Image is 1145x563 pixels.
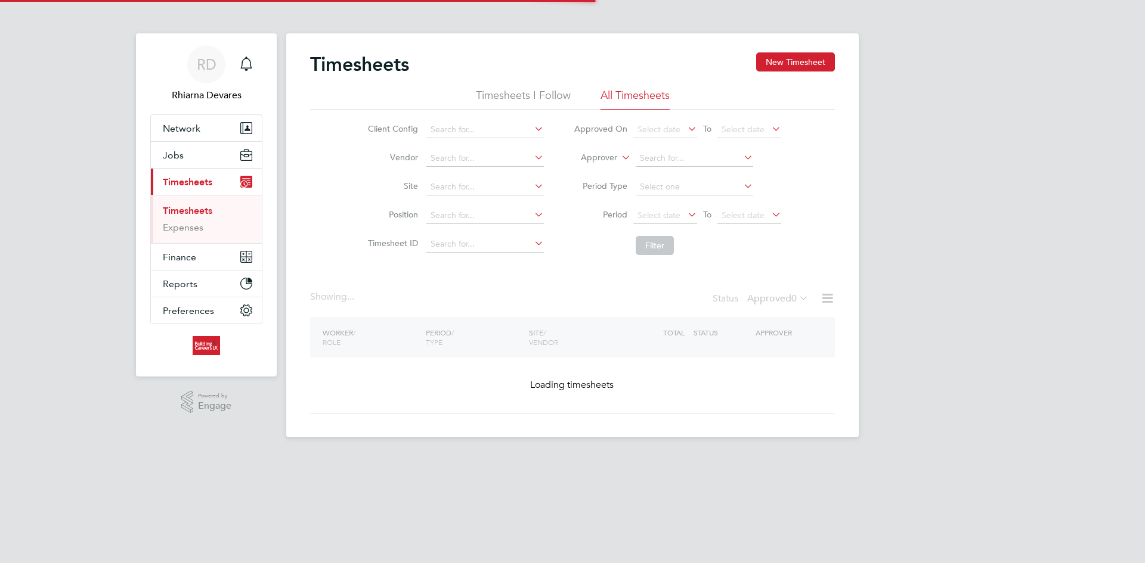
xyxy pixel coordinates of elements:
[163,251,196,263] span: Finance
[181,391,232,413] a: Powered byEngage
[638,124,680,135] span: Select date
[747,293,809,304] label: Approved
[636,179,753,195] input: Select one
[151,115,262,141] button: Network
[150,45,262,102] a: RDRhiarna Devares
[638,210,680,220] span: Select date
[791,293,797,304] span: 0
[636,150,753,167] input: Search for...
[136,33,277,377] nav: Main navigation
[198,391,231,401] span: Powered by
[700,207,715,222] span: To
[713,291,811,307] div: Status
[163,222,203,233] a: Expenses
[151,297,262,324] button: Preferences
[163,278,197,290] span: Reports
[151,270,262,297] button: Reports
[564,152,617,164] label: Approver
[722,124,765,135] span: Select date
[163,305,214,316] span: Preferences
[151,169,262,195] button: Timesheets
[163,176,212,188] span: Timesheets
[574,123,627,134] label: Approved On
[700,121,715,136] span: To
[163,205,212,216] a: Timesheets
[151,195,262,243] div: Timesheets
[636,236,674,255] button: Filter
[347,291,354,303] span: ...
[426,236,544,253] input: Search for...
[163,150,184,161] span: Jobs
[151,142,262,168] button: Jobs
[310,52,409,76] h2: Timesheets
[364,238,418,248] label: Timesheet ID
[198,401,231,411] span: Engage
[150,336,262,355] a: Go to home page
[722,210,765,220] span: Select date
[364,152,418,163] label: Vendor
[151,244,262,270] button: Finance
[574,209,627,220] label: Period
[476,88,571,110] li: Timesheets I Follow
[163,123,200,134] span: Network
[574,181,627,191] label: Period Type
[426,179,544,195] input: Search for...
[426,122,544,138] input: Search for...
[193,336,219,355] img: buildingcareersuk-logo-retina.png
[364,209,418,220] label: Position
[197,57,216,72] span: RD
[364,123,418,134] label: Client Config
[426,150,544,167] input: Search for...
[310,291,357,303] div: Showing
[150,88,262,102] span: Rhiarna Devares
[601,88,670,110] li: All Timesheets
[426,207,544,224] input: Search for...
[756,52,835,71] button: New Timesheet
[364,181,418,191] label: Site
